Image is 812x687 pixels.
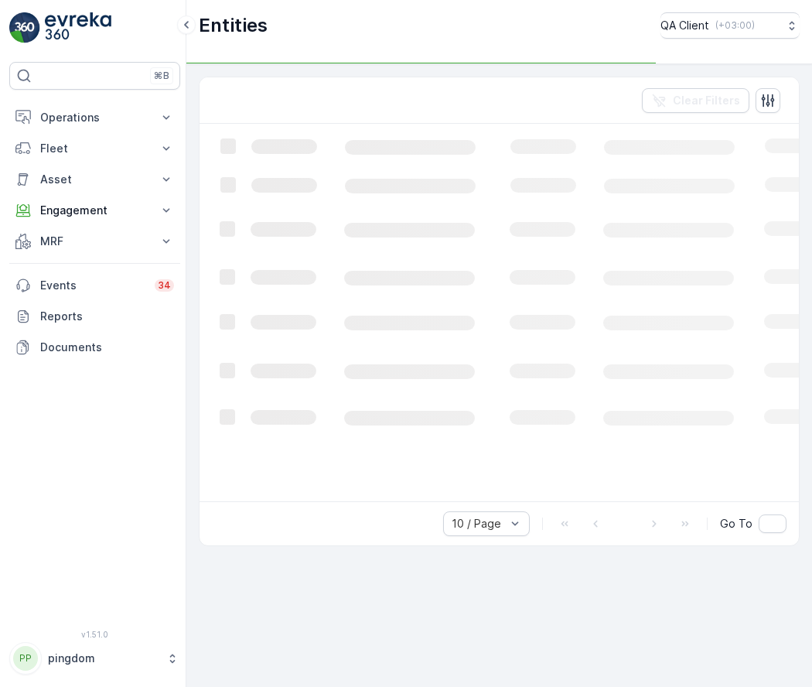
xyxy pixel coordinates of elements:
[660,18,709,33] p: QA Client
[40,234,149,249] p: MRF
[715,19,755,32] p: ( +03:00 )
[9,195,180,226] button: Engagement
[13,646,38,671] div: PP
[40,172,149,187] p: Asset
[154,70,169,82] p: ⌘B
[9,164,180,195] button: Asset
[720,516,752,531] span: Go To
[642,88,749,113] button: Clear Filters
[9,332,180,363] a: Documents
[660,12,800,39] button: QA Client(+03:00)
[158,279,171,292] p: 34
[45,12,111,43] img: logo_light-DOdMpM7g.png
[673,93,740,108] p: Clear Filters
[40,278,145,293] p: Events
[199,13,268,38] p: Entities
[48,651,159,666] p: pingdom
[9,226,180,257] button: MRF
[40,309,174,324] p: Reports
[9,642,180,675] button: PPpingdom
[40,110,149,125] p: Operations
[9,301,180,332] a: Reports
[9,270,180,301] a: Events34
[9,630,180,639] span: v 1.51.0
[40,203,149,218] p: Engagement
[9,102,180,133] button: Operations
[40,141,149,156] p: Fleet
[40,340,174,355] p: Documents
[9,12,40,43] img: logo
[9,133,180,164] button: Fleet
